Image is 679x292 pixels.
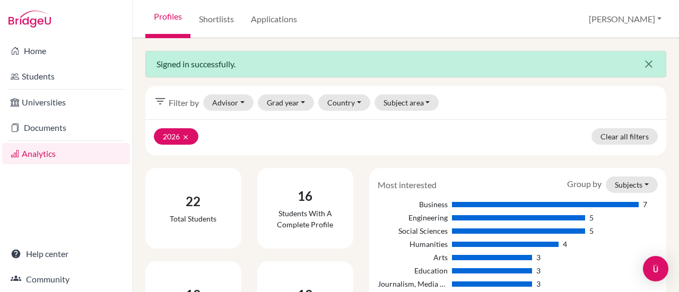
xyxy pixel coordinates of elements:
div: Open Intercom Messenger [643,256,668,281]
a: Analytics [2,143,130,164]
div: 3 [536,252,541,263]
a: Clear all filters [591,128,658,145]
div: 5 [589,225,594,236]
a: Help center [2,243,130,264]
div: Group by [559,176,666,193]
a: Community [2,269,130,290]
div: Students with a complete profile [266,208,345,230]
div: Total students [170,213,216,224]
button: [PERSON_NAME] [584,9,666,29]
div: Education [378,265,448,276]
div: Journalism, Media Studies & Communication [378,278,448,289]
a: Home [2,40,130,61]
div: Humanities [378,238,448,250]
div: Engineering [378,212,448,223]
div: 3 [536,278,541,289]
div: 16 [266,187,345,206]
div: 4 [563,238,567,250]
a: Students [2,66,130,87]
div: 3 [536,265,541,276]
img: Bridge-U [8,11,51,28]
button: Close [632,51,666,77]
a: Universities [2,92,130,113]
div: Most interested [370,179,445,191]
button: 2026clear [154,128,198,145]
div: Business [378,199,448,210]
span: Filter by [169,96,199,109]
button: Subject area [375,94,439,111]
div: Arts [378,252,448,263]
button: Subjects [606,176,658,193]
button: Advisor [203,94,254,111]
i: clear [182,134,189,141]
div: Social Sciences [378,225,448,236]
div: 22 [170,192,216,211]
div: 5 [589,212,594,223]
div: 7 [643,199,647,210]
a: Documents [2,117,130,138]
i: filter_list [154,95,167,108]
button: Country [318,94,370,111]
div: Signed in successfully. [145,51,666,77]
button: Grad year [258,94,315,111]
i: close [642,58,655,70]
